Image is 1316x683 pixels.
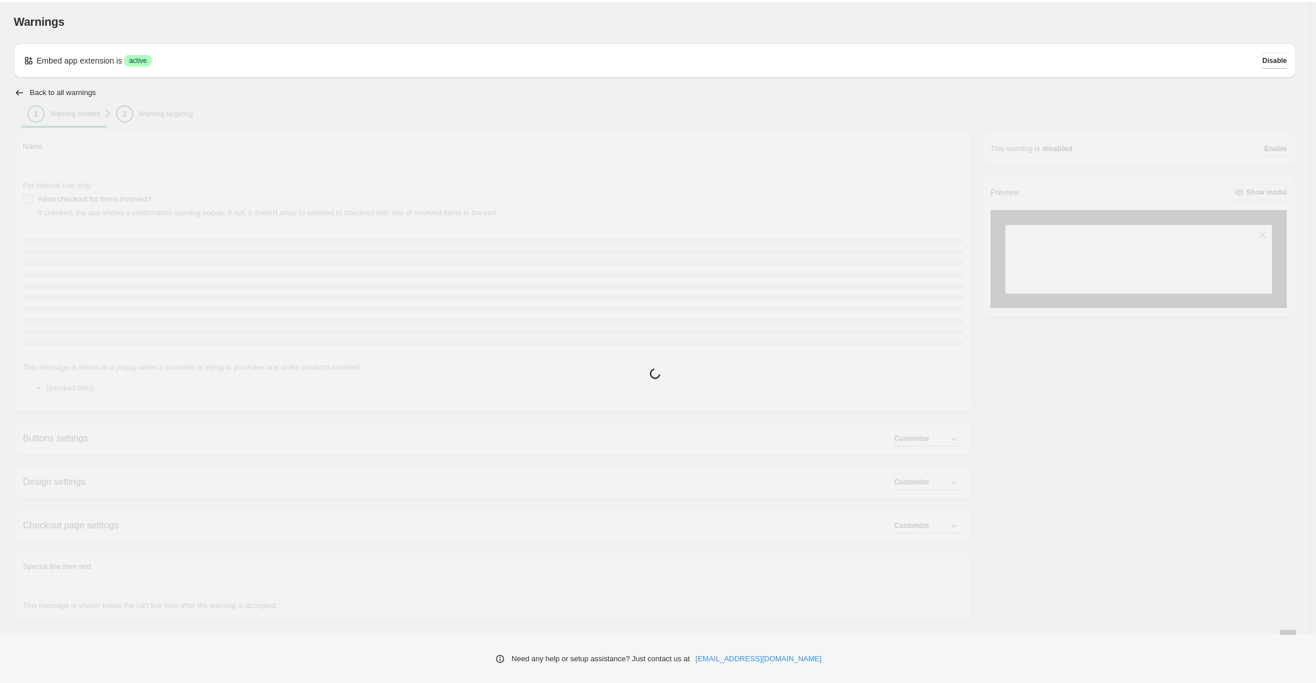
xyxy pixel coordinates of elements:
a: [EMAIL_ADDRESS][DOMAIN_NAME] [696,653,822,665]
p: Embed app extension is [37,55,122,66]
h2: Back to all warnings [30,88,96,97]
button: Disable [1262,53,1287,69]
span: active [129,56,146,65]
span: Disable [1262,56,1287,65]
span: Warnings [14,15,65,28]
